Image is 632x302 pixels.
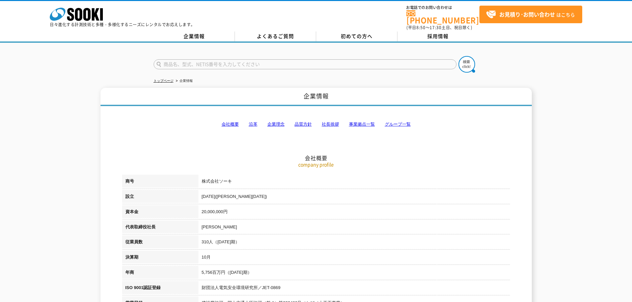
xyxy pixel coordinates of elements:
span: お電話でのお問い合わせは [406,6,479,10]
td: [DATE]([PERSON_NAME][DATE]) [198,190,510,205]
span: 初めての方へ [341,32,373,40]
a: 企業情報 [154,31,235,41]
a: 社長挨拶 [322,122,339,127]
th: ISO 9001認証登録 [122,281,198,296]
p: company profile [122,161,510,168]
a: 採用情報 [397,31,479,41]
span: 8:50 [416,25,426,30]
th: 決算期 [122,251,198,266]
td: [PERSON_NAME] [198,220,510,236]
td: 310人（[DATE]期） [198,235,510,251]
a: トップページ [154,79,174,83]
input: 商品名、型式、NETIS番号を入力してください [154,59,456,69]
a: 初めての方へ [316,31,397,41]
a: 事業拠点一覧 [349,122,375,127]
td: 20,000,000円 [198,205,510,220]
strong: お見積り･お問い合わせ [499,10,555,18]
th: 代表取締役社長 [122,220,198,236]
a: お見積り･お問い合わせはこちら [479,6,582,23]
td: 5,756百万円（[DATE]期） [198,266,510,281]
a: よくあるご質問 [235,31,316,41]
td: 財団法人電気安全環境研究所／JET-0869 [198,281,510,296]
img: btn_search.png [458,56,475,73]
th: 商号 [122,175,198,190]
th: 資本金 [122,205,198,220]
h1: 企業情報 [101,88,532,106]
a: グループ一覧 [385,122,411,127]
td: 株式会社ソーキ [198,175,510,190]
p: 日々進化する計測技術と多種・多様化するニーズにレンタルでお応えします。 [50,23,195,27]
a: 企業理念 [267,122,285,127]
span: 17:30 [430,25,442,30]
a: [PHONE_NUMBER] [406,10,479,24]
th: 設立 [122,190,198,205]
h2: 会社概要 [122,88,510,161]
li: 企業情報 [175,78,193,85]
span: (平日 ～ 土日、祝日除く) [406,25,472,30]
td: 10月 [198,251,510,266]
th: 従業員数 [122,235,198,251]
th: 年商 [122,266,198,281]
a: 品質方針 [295,122,312,127]
a: 沿革 [249,122,257,127]
span: はこちら [486,10,575,20]
a: 会社概要 [222,122,239,127]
